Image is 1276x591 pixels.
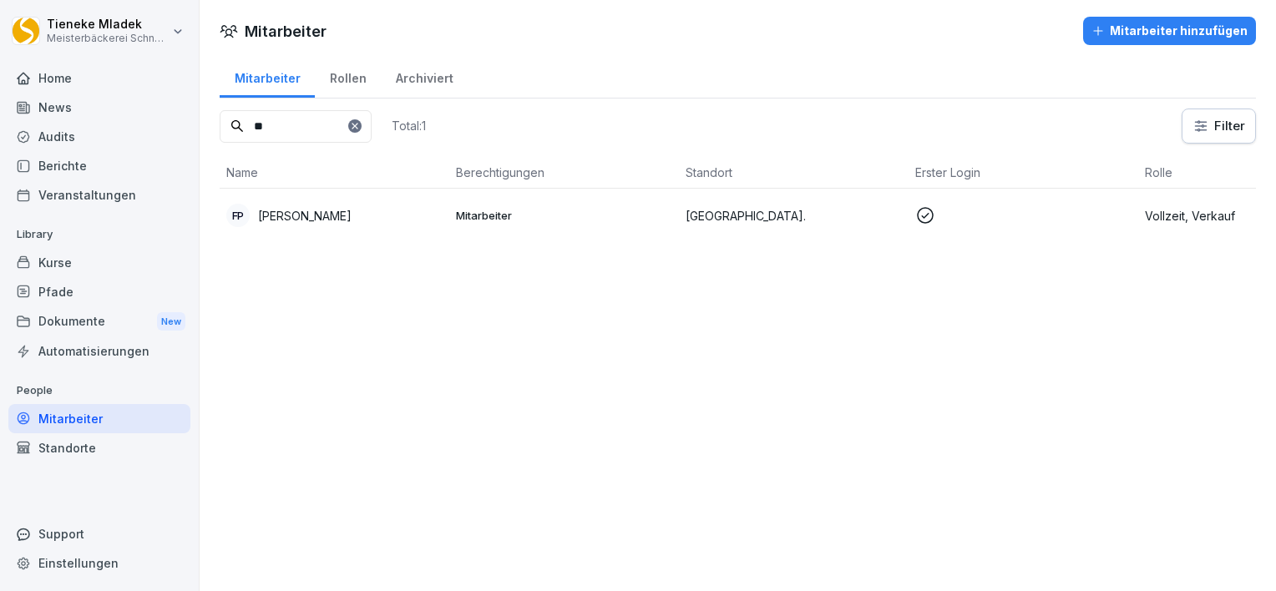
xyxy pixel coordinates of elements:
a: Rollen [315,55,381,98]
p: Total: 1 [392,118,426,134]
th: Standort [679,157,909,189]
a: Audits [8,122,190,151]
h1: Mitarbeiter [245,20,327,43]
a: Kurse [8,248,190,277]
div: New [157,312,185,331]
th: Name [220,157,449,189]
p: Library [8,221,190,248]
button: Mitarbeiter hinzufügen [1083,17,1256,45]
a: Einstellungen [8,548,190,578]
p: Mitarbeiter [456,208,672,223]
th: Erster Login [909,157,1138,189]
p: [PERSON_NAME] [258,207,352,225]
a: Standorte [8,433,190,462]
p: [GEOGRAPHIC_DATA]. [686,207,902,225]
a: Archiviert [381,55,468,98]
div: Support [8,519,190,548]
div: FP [226,204,250,227]
div: Mitarbeiter hinzufügen [1091,22,1248,40]
p: People [8,377,190,404]
div: Dokumente [8,306,190,337]
a: Veranstaltungen [8,180,190,210]
a: DokumenteNew [8,306,190,337]
a: Home [8,63,190,93]
a: Mitarbeiter [8,404,190,433]
div: Filter [1192,118,1245,134]
a: News [8,93,190,122]
p: Meisterbäckerei Schneckenburger [47,33,169,44]
a: Mitarbeiter [220,55,315,98]
button: Filter [1182,109,1255,143]
p: Tieneke Mladek [47,18,169,32]
a: Pfade [8,277,190,306]
a: Automatisierungen [8,336,190,366]
a: Berichte [8,151,190,180]
th: Berechtigungen [449,157,679,189]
